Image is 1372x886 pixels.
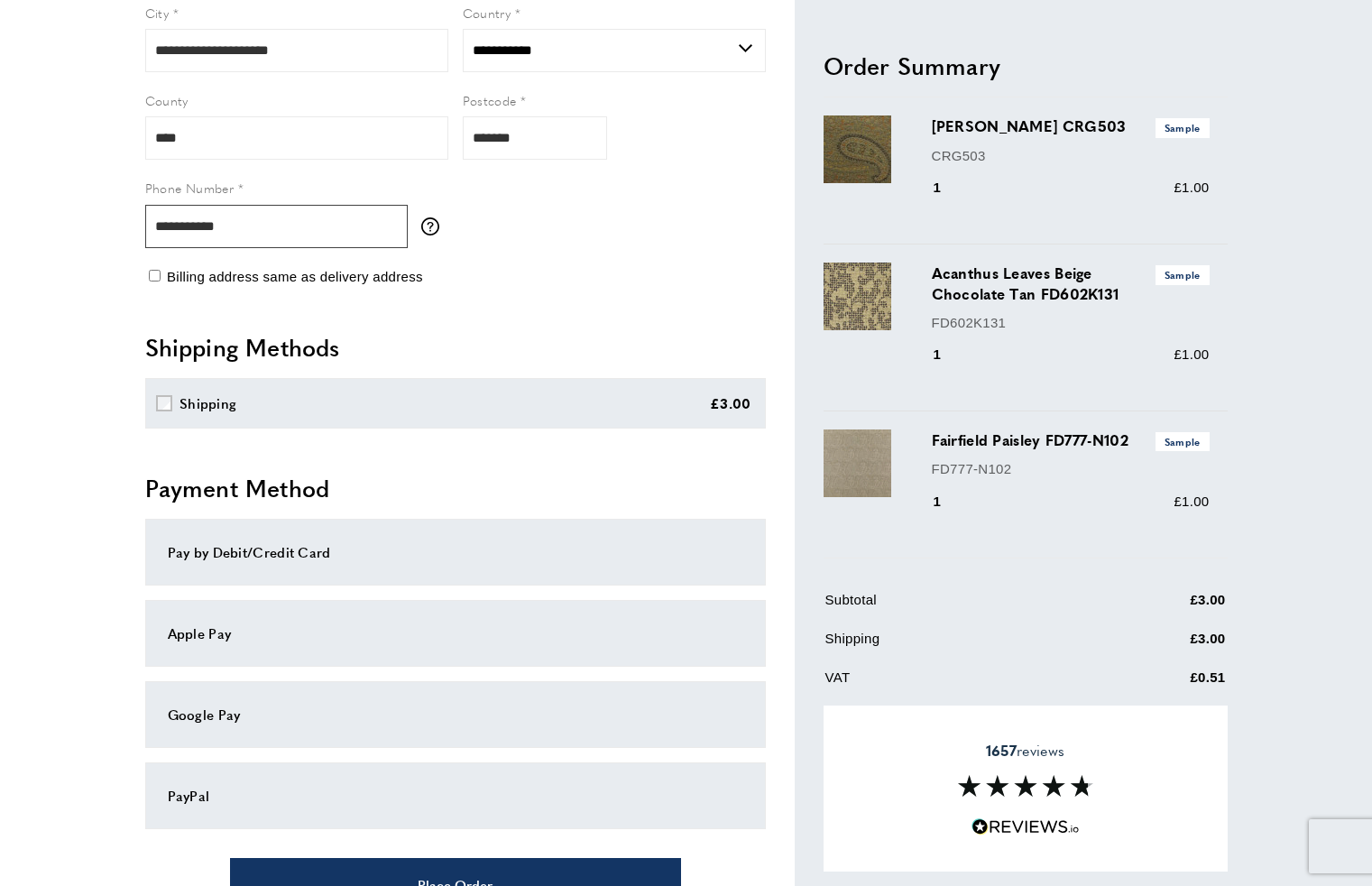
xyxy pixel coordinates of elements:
[1101,705,1226,743] td: £6.00
[932,343,967,365] div: 1
[825,627,1100,662] td: Shipping
[145,472,766,504] h2: Payment Method
[463,91,517,109] span: Postcode
[710,392,751,414] div: £3.00
[932,263,1210,304] h3: Acanthus Leaves Beige Chocolate Tan FD602K131
[168,785,743,807] div: PayPal
[1156,265,1210,284] span: Sample
[932,429,1210,450] h3: Fairfield Paisley FD777-N102
[421,217,448,235] button: More information
[149,270,161,281] input: Billing address same as delivery address
[932,311,1210,333] p: FD602K131
[932,115,1210,137] h3: [PERSON_NAME] CRG503
[825,588,1100,623] td: Subtotal
[824,429,891,496] img: Fairfield Paisley FD777-N102
[824,115,891,183] img: Craigie Paisley CRG503
[1101,588,1226,623] td: £3.00
[824,263,891,330] img: Acanthus Leaves Beige Chocolate Tan FD602K131
[825,666,1100,701] td: VAT
[1174,180,1209,195] span: £1.00
[824,49,1228,81] h2: Order Summary
[168,541,743,563] div: Pay by Debit/Credit Card
[986,740,1017,761] strong: 1657
[971,818,1080,835] img: Reviews.io 5 stars
[1101,627,1226,662] td: £3.00
[145,91,189,109] span: County
[1156,118,1210,137] span: Sample
[180,392,236,414] div: Shipping
[932,144,1210,166] p: CRG503
[145,331,766,364] h2: Shipping Methods
[958,775,1093,797] img: Reviews section
[463,4,511,22] span: Country
[1101,666,1226,701] td: £0.51
[986,742,1064,760] span: reviews
[1156,431,1210,450] span: Sample
[1174,493,1209,508] span: £1.00
[145,4,170,22] span: City
[145,179,235,197] span: Phone Number
[1174,346,1209,361] span: £1.00
[825,705,1100,743] td: Grand Total
[932,177,967,198] div: 1
[168,704,743,725] div: Google Pay
[168,623,743,644] div: Apple Pay
[932,490,967,512] div: 1
[167,269,423,284] span: Billing address same as delivery address
[932,458,1210,480] p: FD777-N102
